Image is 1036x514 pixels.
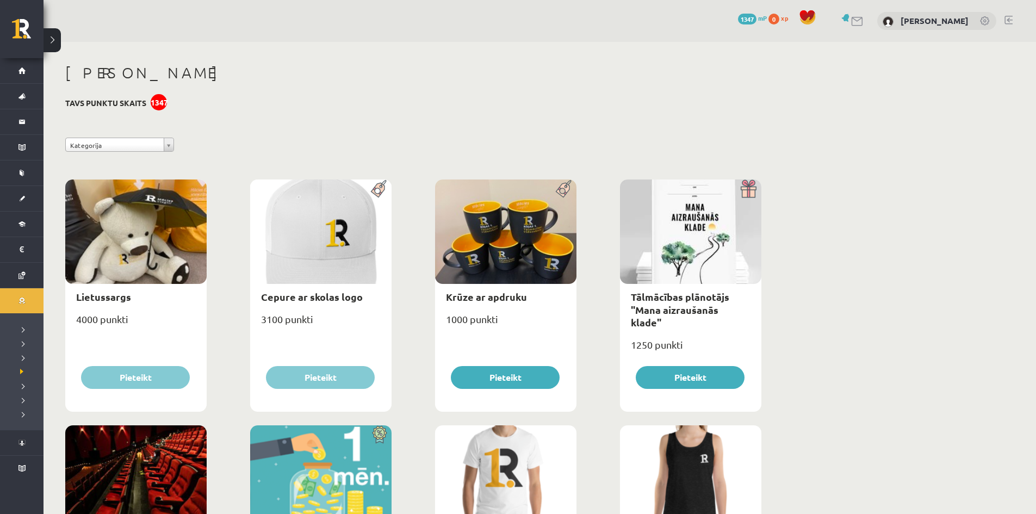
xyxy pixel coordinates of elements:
div: 1250 punkti [620,336,761,363]
img: Dāvana ar pārsteigumu [737,179,761,198]
div: 3100 punkti [250,310,392,337]
img: Populāra prece [552,179,576,198]
div: 1347 [151,94,167,110]
a: [PERSON_NAME] [901,15,969,26]
a: Krūze ar apdruku [446,290,527,303]
h1: [PERSON_NAME] [65,64,761,82]
span: Kategorija [70,138,159,152]
a: Tālmācības plānotājs "Mana aizraušanās klade" [631,290,729,329]
span: mP [758,14,767,22]
h3: Tavs punktu skaits [65,98,146,108]
a: Lietussargs [76,290,131,303]
a: Rīgas 1. Tālmācības vidusskola [12,19,44,46]
div: 1000 punkti [435,310,576,337]
img: Populāra prece [367,179,392,198]
button: Pieteikt [636,366,745,389]
a: Cepure ar skolas logo [261,290,363,303]
span: 1347 [738,14,756,24]
button: Pieteikt [451,366,560,389]
a: Kategorija [65,138,174,152]
span: 0 [768,14,779,24]
div: 4000 punkti [65,310,207,337]
button: Pieteikt [266,366,375,389]
button: Pieteikt [81,366,190,389]
span: xp [781,14,788,22]
a: 0 xp [768,14,793,22]
a: 1347 mP [738,14,767,22]
img: Atlaide [367,425,392,444]
img: Adrians Sekara [883,16,894,27]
